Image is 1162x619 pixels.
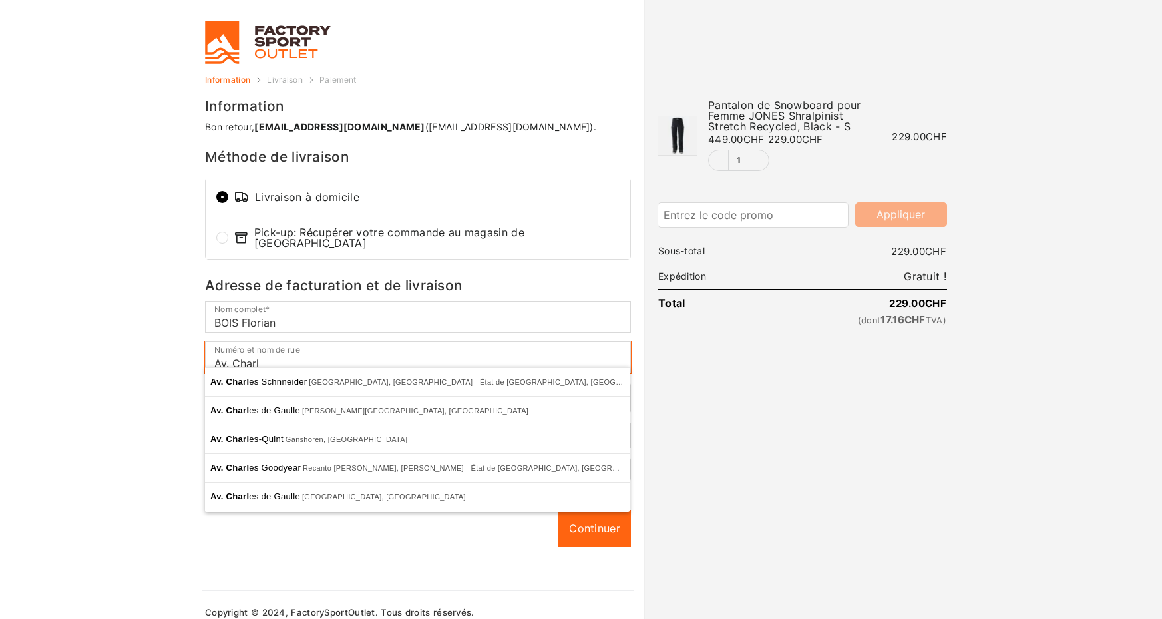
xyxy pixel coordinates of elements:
[210,405,302,415] span: es de Gaulle
[658,297,754,309] th: Total
[658,271,754,282] th: Expédition
[708,99,861,133] span: Pantalon de Snowboard pour Femme JONES Shralpinist Stretch Recycled, Black - S
[205,100,631,114] h3: Information
[729,156,749,164] a: Modifier
[267,76,303,84] a: Livraison
[743,133,765,146] span: CHF
[234,189,620,205] span: Livraison à domicile
[205,301,631,333] input: Nom complet
[205,76,250,84] a: Information
[210,405,249,415] span: Av. Charl
[904,313,926,326] span: CHF
[708,133,765,146] bdi: 449.00
[889,297,946,309] bdi: 229.00
[210,377,309,387] span: es Schnneider
[234,227,620,248] span: Pick-up: Récupérer votre commande au magasin de [GEOGRAPHIC_DATA]
[892,130,947,143] bdi: 229.00
[802,133,823,146] span: CHF
[302,493,466,501] span: [GEOGRAPHIC_DATA], [GEOGRAPHIC_DATA]
[754,270,947,282] td: Gratuit !
[891,245,946,258] bdi: 229.00
[319,76,356,84] a: Paiement
[210,434,249,444] span: Av. Charl
[855,202,947,227] button: Appliquer
[205,122,631,132] div: Bon retour, ([EMAIL_ADDRESS][DOMAIN_NAME]).
[303,464,662,472] span: Recanto [PERSON_NAME], [PERSON_NAME] - État de [GEOGRAPHIC_DATA], [GEOGRAPHIC_DATA]
[205,150,631,164] h3: Méthode de livraison
[205,608,631,617] p: Copyright © 2024, FactorySportOutlet. Tous droits réservés.
[749,150,769,170] button: Incrément
[210,491,302,501] span: es de Gaulle
[210,491,249,501] span: Av. Charl
[286,435,407,443] span: Ganshoren, [GEOGRAPHIC_DATA]
[709,150,729,170] button: Décrémentation
[658,202,849,228] input: Entrez le code promo
[925,297,946,309] span: CHF
[210,463,249,473] span: Av. Charl
[880,313,925,326] span: 17.16
[755,315,946,325] small: (dont TVA)
[925,245,946,258] span: CHF
[926,130,947,143] span: CHF
[658,246,754,256] th: Sous-total
[768,133,823,146] bdi: 229.00
[210,377,249,387] span: Av. Charl
[205,341,631,373] input: Numéro et nom de rue
[254,121,425,132] strong: [EMAIL_ADDRESS][DOMAIN_NAME]
[309,378,670,386] span: [GEOGRAPHIC_DATA], [GEOGRAPHIC_DATA] - État de [GEOGRAPHIC_DATA], [GEOGRAPHIC_DATA]
[205,279,631,293] h3: Adresse de facturation et de livraison
[210,463,303,473] span: es Goodyear
[302,407,528,415] span: [PERSON_NAME][GEOGRAPHIC_DATA], [GEOGRAPHIC_DATA]
[210,434,286,444] span: es-Quint
[558,510,631,547] a: Continuer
